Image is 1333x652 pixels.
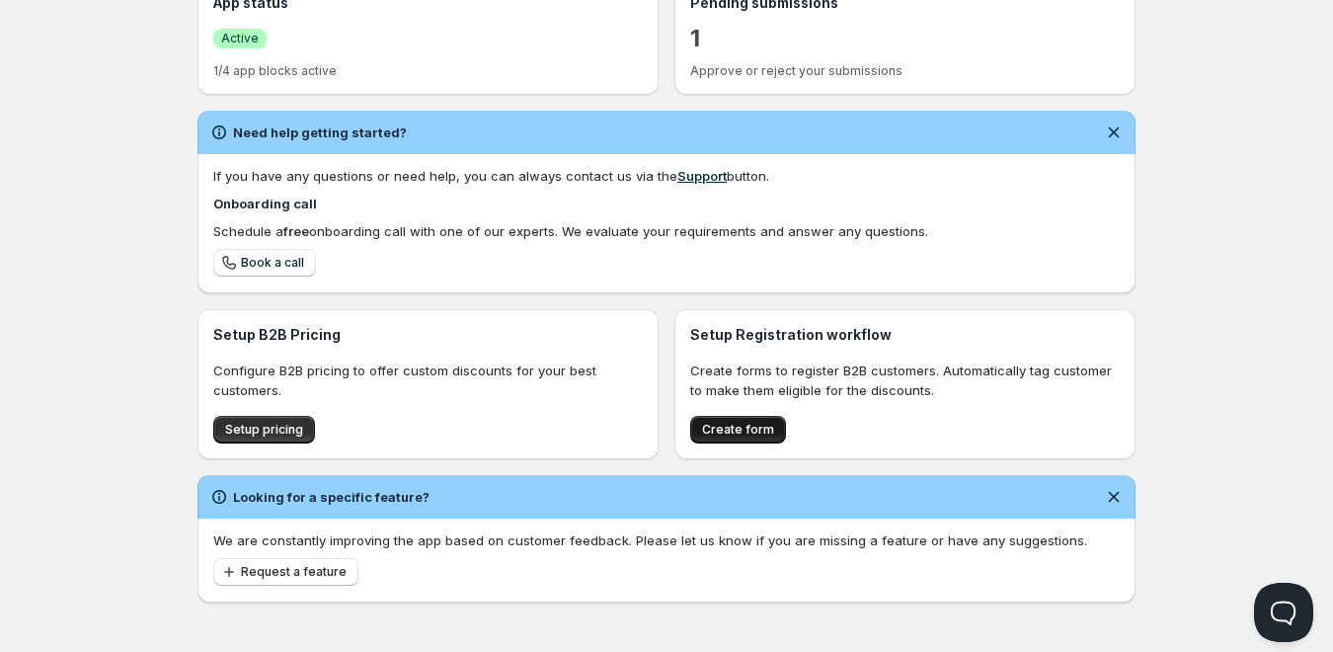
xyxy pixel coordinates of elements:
span: Request a feature [241,564,347,580]
p: 1/4 app blocks active [213,63,643,79]
h3: Setup B2B Pricing [213,325,643,345]
h3: Setup Registration workflow [690,325,1120,345]
button: Create form [690,416,786,444]
button: Dismiss notification [1100,483,1128,511]
a: Support [677,168,727,184]
div: If you have any questions or need help, you can always contact us via the button. [213,166,1120,186]
a: 1 [690,23,700,54]
span: Create form [702,422,774,438]
span: Active [221,31,259,46]
p: We are constantly improving the app based on customer feedback. Please let us know if you are mis... [213,530,1120,550]
button: Setup pricing [213,416,315,444]
p: Approve or reject your submissions [690,63,1120,79]
b: free [283,223,309,239]
p: Create forms to register B2B customers. Automatically tag customer to make them eligible for the ... [690,361,1120,400]
span: Book a call [241,255,304,271]
button: Dismiss notification [1100,119,1128,146]
h4: Onboarding call [213,194,1120,213]
button: Request a feature [213,558,358,586]
iframe: Help Scout Beacon - Open [1254,583,1313,642]
h2: Looking for a specific feature? [233,487,430,507]
a: Book a call [213,249,316,277]
p: Configure B2B pricing to offer custom discounts for your best customers. [213,361,643,400]
h2: Need help getting started? [233,122,407,142]
div: Schedule a onboarding call with one of our experts. We evaluate your requirements and answer any ... [213,221,1120,241]
span: Setup pricing [225,422,303,438]
a: SuccessActive [213,28,267,48]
